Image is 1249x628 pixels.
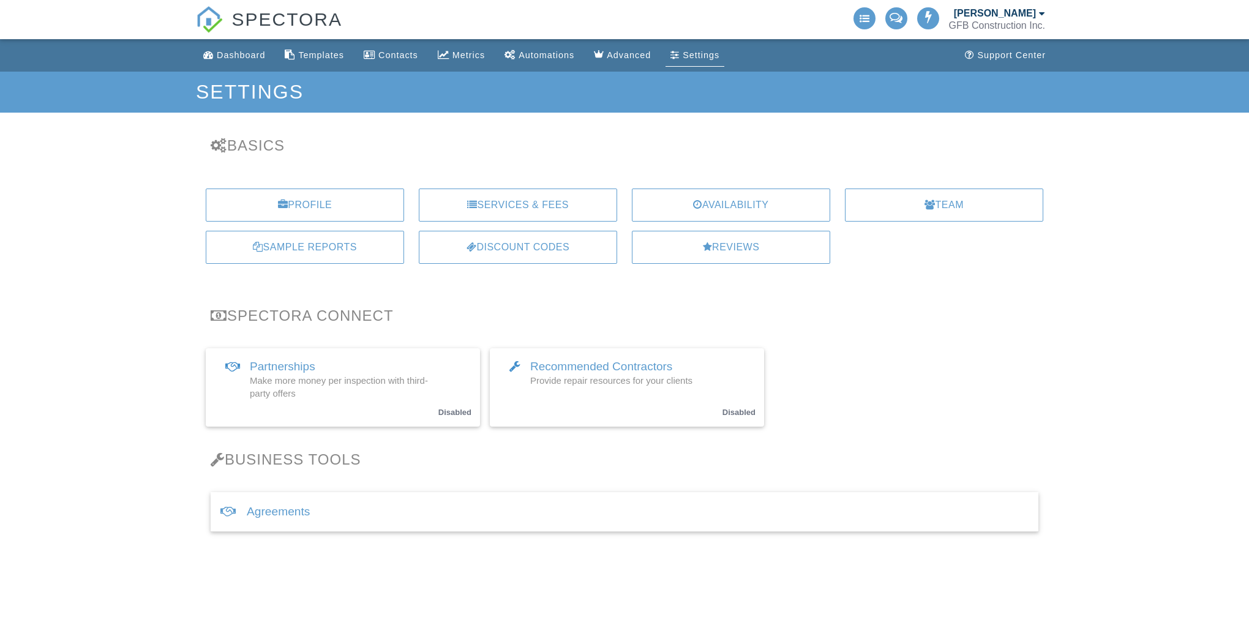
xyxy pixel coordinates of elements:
[206,231,404,264] a: Sample Reports
[206,348,480,427] a: Partnerships Make more money per inspection with third-party offers Disabled
[977,50,1046,60] div: Support Center
[683,50,719,60] div: Settings
[954,7,1036,20] div: [PERSON_NAME]
[419,231,617,264] a: Discount Codes
[589,44,656,67] a: Advanced
[378,50,418,60] div: Contacts
[722,408,756,417] small: Disabled
[845,189,1043,222] a: Team
[452,50,485,60] div: Metrics
[949,20,1045,32] div: GFB Construction Inc.
[632,231,830,264] a: Reviews
[298,50,344,60] div: Templates
[198,44,270,67] a: Dashboard
[211,451,1038,468] h3: Business Tools
[419,189,617,222] a: Services & Fees
[519,50,574,60] div: Automations
[960,44,1051,67] a: Support Center
[632,189,830,222] a: Availability
[530,360,672,373] span: Recommended Contractors
[196,81,1053,103] h1: Settings
[206,189,404,222] a: Profile
[196,18,342,41] a: SPECTORA
[280,44,349,67] a: Templates
[196,6,223,33] img: The Best Home Inspection Software - Spectora
[433,44,490,67] a: Metrics
[250,375,428,398] span: Make more money per inspection with third-party offers
[359,44,423,67] a: Contacts
[666,44,724,67] a: Settings
[211,307,1038,324] h3: Spectora Connect
[250,360,315,373] span: Partnerships
[217,50,265,60] div: Dashboard
[490,348,764,427] a: Recommended Contractors Provide repair resources for your clients Disabled
[500,44,579,67] a: Automations (Advanced)
[530,375,692,386] span: Provide repair resources for your clients
[231,6,342,32] span: SPECTORA
[211,137,1038,154] h3: Basics
[211,492,1038,532] div: Agreements
[607,50,651,60] div: Advanced
[438,408,471,417] small: Disabled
